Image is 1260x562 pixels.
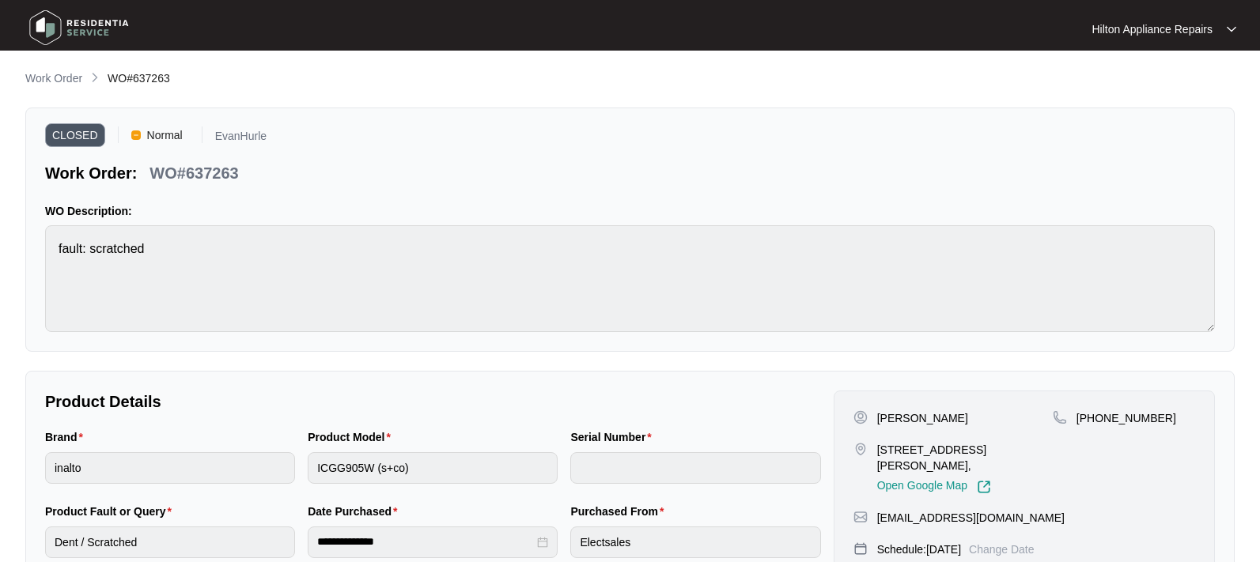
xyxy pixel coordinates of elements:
img: dropdown arrow [1227,25,1236,33]
p: Work Order: [45,162,137,184]
p: WO Description: [45,203,1215,219]
p: EvanHurle [215,130,267,147]
p: Hilton Appliance Repairs [1092,21,1213,37]
p: [PERSON_NAME] [877,410,968,426]
img: residentia service logo [24,4,134,51]
a: Open Google Map [877,480,991,494]
label: Purchased From [570,504,670,519]
input: Product Model [308,452,558,484]
input: Serial Number [570,452,820,484]
span: Normal [141,123,189,147]
input: Purchased From [570,526,820,558]
img: Link-External [977,480,991,494]
img: map-pin [853,541,868,556]
label: Serial Number [570,429,657,445]
p: Product Details [45,390,821,413]
p: [PHONE_NUMBER] [1076,410,1176,426]
a: Work Order [22,70,85,88]
input: Brand [45,452,295,484]
p: Work Order [25,70,82,86]
span: CLOSED [45,123,105,147]
img: map-pin [853,510,868,524]
p: Change Date [969,541,1035,557]
p: [STREET_ADDRESS][PERSON_NAME], [877,442,1053,473]
img: map-pin [853,442,868,456]
label: Brand [45,429,89,445]
textarea: fault: scratched [45,225,1215,332]
img: map-pin [1053,410,1067,424]
label: Product Fault or Query [45,504,178,519]
input: Date Purchased [317,534,534,550]
p: WO#637263 [149,162,238,184]
img: Vercel Logo [131,130,141,140]
label: Product Model [308,429,397,445]
input: Product Fault or Query [45,526,295,558]
label: Date Purchased [308,504,403,519]
p: Schedule: [DATE] [877,541,961,557]
span: WO#637263 [108,72,170,85]
img: user-pin [853,410,868,424]
p: [EMAIL_ADDRESS][DOMAIN_NAME] [877,510,1065,526]
img: chevron-right [89,71,101,84]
